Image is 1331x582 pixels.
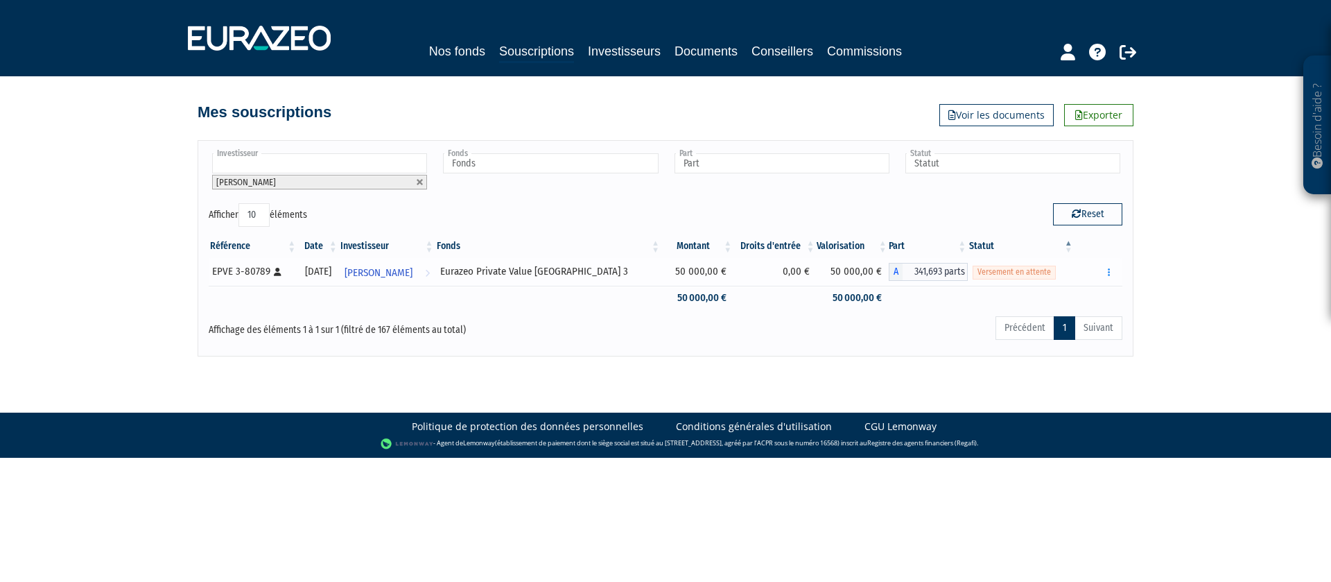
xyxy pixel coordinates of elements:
td: 50 000,00 € [661,258,733,286]
button: Reset [1053,203,1122,225]
a: Investisseurs [588,42,661,61]
p: Besoin d'aide ? [1310,63,1325,188]
th: Valorisation: activer pour trier la colonne par ordre croissant [817,234,889,258]
th: Fonds: activer pour trier la colonne par ordre croissant [435,234,662,258]
a: Exporter [1064,104,1133,126]
td: 50 000,00 € [661,286,733,310]
th: Droits d'entrée: activer pour trier la colonne par ordre croissant [733,234,816,258]
td: 50 000,00 € [817,286,889,310]
a: Lemonway [463,438,495,447]
td: 0,00 € [733,258,816,286]
i: Voir l'investisseur [425,260,430,286]
span: A [889,263,903,281]
a: Documents [675,42,738,61]
span: [PERSON_NAME] [345,260,412,286]
div: EPVE 3-80789 [212,264,293,279]
h4: Mes souscriptions [198,104,331,121]
th: Référence : activer pour trier la colonne par ordre croissant [209,234,297,258]
span: [PERSON_NAME] [216,177,276,187]
div: Affichage des éléments 1 à 1 sur 1 (filtré de 167 éléments au total) [209,315,577,337]
div: A - Eurazeo Private Value Europe 3 [889,263,968,281]
span: Versement en attente [973,266,1056,279]
a: Registre des agents financiers (Regafi) [867,438,977,447]
label: Afficher éléments [209,203,307,227]
a: Conseillers [751,42,813,61]
th: Part: activer pour trier la colonne par ordre croissant [889,234,968,258]
th: Investisseur: activer pour trier la colonne par ordre croissant [339,234,435,258]
td: 50 000,00 € [817,258,889,286]
a: Nos fonds [429,42,485,61]
div: Eurazeo Private Value [GEOGRAPHIC_DATA] 3 [440,264,657,279]
a: Conditions générales d'utilisation [676,420,832,434]
a: [PERSON_NAME] [339,258,435,286]
a: 1 [1054,316,1075,340]
th: Date: activer pour trier la colonne par ordre croissant [297,234,339,258]
a: Commissions [827,42,902,61]
i: [Français] Personne physique [274,268,281,276]
a: Politique de protection des données personnelles [412,420,643,434]
img: logo-lemonway.png [381,437,434,451]
a: CGU Lemonway [864,420,937,434]
select: Afficheréléments [238,203,270,227]
a: Voir les documents [939,104,1054,126]
span: 341,693 parts [903,263,968,281]
th: Montant: activer pour trier la colonne par ordre croissant [661,234,733,258]
div: - Agent de (établissement de paiement dont le siège social est situé au [STREET_ADDRESS], agréé p... [14,437,1317,451]
img: 1732889491-logotype_eurazeo_blanc_rvb.png [188,26,331,51]
div: [DATE] [302,264,334,279]
a: Souscriptions [499,42,574,63]
th: Statut : activer pour trier la colonne par ordre d&eacute;croissant [968,234,1075,258]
